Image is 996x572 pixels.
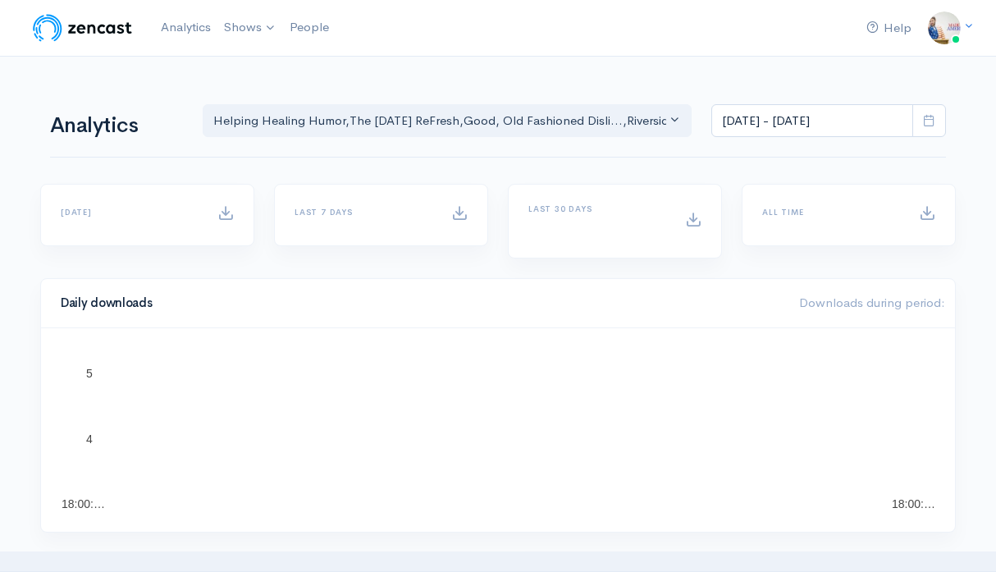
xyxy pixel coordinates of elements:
[86,432,93,446] text: 4
[928,11,961,44] img: ...
[295,208,432,217] h6: Last 7 days
[799,295,945,310] span: Downloads during period:
[61,208,198,217] h6: [DATE]
[528,204,665,213] h6: Last 30 days
[283,10,336,45] a: People
[61,296,779,310] h4: Daily downloads
[860,11,918,46] a: Help
[762,208,899,217] h6: All time
[50,114,183,138] h1: Analytics
[86,367,93,380] text: 5
[203,104,692,138] button: Helping Healing Humor, The Friday ReFresh, Good, Old Fashioned Disli..., Riverside Knight Lights
[217,10,283,46] a: Shows
[61,348,935,512] svg: A chart.
[711,104,913,138] input: analytics date range selector
[892,497,935,510] text: 18:00:…
[154,10,217,45] a: Analytics
[213,112,666,130] div: Helping Healing Humor , The [DATE] ReFresh , Good, Old Fashioned Disli... , Riverside Knight Lights
[30,11,135,44] img: ZenCast Logo
[62,497,105,510] text: 18:00:…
